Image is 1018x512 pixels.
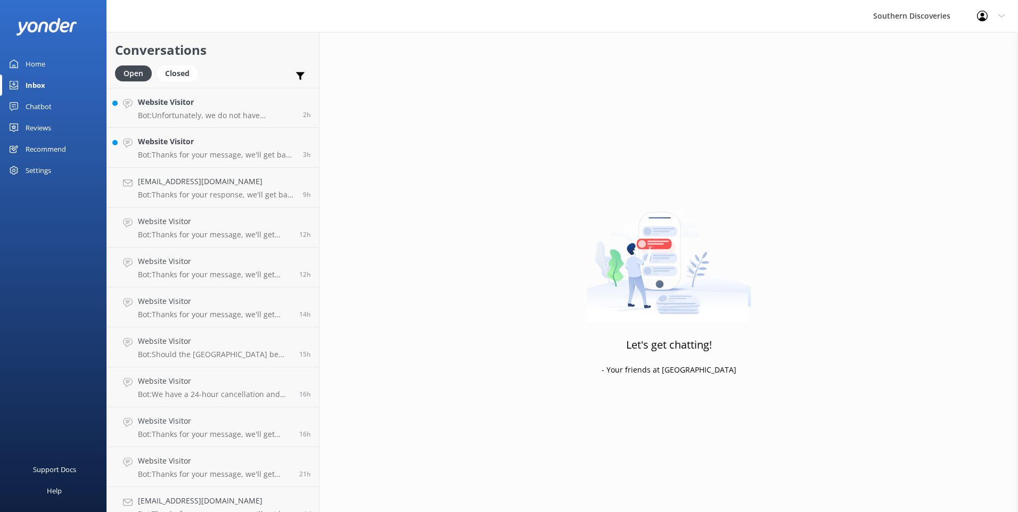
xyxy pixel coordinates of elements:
a: Website VisitorBot:Unfortunately, we do not have WhatsApp available at this stage.2h [107,88,319,128]
h4: Website Visitor [138,375,291,387]
span: Sep 01 2025 04:21am (UTC +12:00) Pacific/Auckland [303,190,311,199]
span: Sep 01 2025 01:10am (UTC +12:00) Pacific/Auckland [299,270,311,279]
div: Home [26,53,45,75]
a: Website VisitorBot:Thanks for your message, we'll get back to you as soon as we can. You're also ... [107,208,319,247]
span: Sep 01 2025 11:26am (UTC +12:00) Pacific/Auckland [303,110,311,119]
p: Bot: Thanks for your message, we'll get back to you as soon as we can. You're also welcome to kee... [138,230,291,240]
img: yonder-white-logo.png [16,18,77,36]
h3: Let's get chatting! [626,336,712,353]
span: Aug 31 2025 04:07pm (UTC +12:00) Pacific/Auckland [299,469,311,478]
p: Bot: Thanks for your message, we'll get back to you as soon as we can. You're also welcome to kee... [138,310,291,319]
h4: Website Visitor [138,295,291,307]
div: Recommend [26,138,66,160]
p: Bot: Thanks for your message, we'll get back to you as soon as we can. You're also welcome to kee... [138,469,291,479]
h4: Website Visitor [138,415,291,427]
h2: Conversations [115,40,311,60]
h4: Website Visitor [138,96,295,108]
p: Bot: Should the [GEOGRAPHIC_DATA] be closed on your day of travel and this has disrupted your cru... [138,350,291,359]
p: Bot: Thanks for your response, we'll get back to you as soon as we can during opening hours. [138,190,295,200]
h4: Website Visitor [138,335,291,347]
div: Help [47,480,62,501]
a: Website VisitorBot:Thanks for your message, we'll get back to you as soon as we can. You're also ... [107,447,319,487]
div: Settings [26,160,51,181]
div: Chatbot [26,96,52,117]
img: artwork of a man stealing a conversation from at giant smartphone [587,189,751,323]
h4: Website Visitor [138,136,295,147]
span: Aug 31 2025 08:51pm (UTC +12:00) Pacific/Auckland [299,430,311,439]
div: Closed [157,65,198,81]
a: Closed [157,67,203,79]
a: Website VisitorBot:Thanks for your message, we'll get back to you as soon as we can. You're also ... [107,407,319,447]
h4: [EMAIL_ADDRESS][DOMAIN_NAME] [138,495,295,507]
div: Support Docs [33,459,76,480]
h4: Website Visitor [138,216,291,227]
p: Bot: Thanks for your message, we'll get back to you as soon as we can. You're also welcome to kee... [138,270,291,279]
p: Bot: Thanks for your message, we'll get back to you as soon as we can. You're also welcome to kee... [138,150,295,160]
a: Open [115,67,157,79]
a: Website VisitorBot:Thanks for your message, we'll get back to you as soon as we can. You're also ... [107,247,319,287]
a: Website VisitorBot:Should the [GEOGRAPHIC_DATA] be closed on your day of travel and this has disr... [107,327,319,367]
p: Bot: Thanks for your message, we'll get back to you as soon as we can. You're also welcome to kee... [138,430,291,439]
h4: Website Visitor [138,255,291,267]
h4: Website Visitor [138,455,291,467]
p: Bot: We have a 24-hour cancellation and amendment policy. If you notify us more than 24 hours bef... [138,390,291,399]
span: Aug 31 2025 09:03pm (UTC +12:00) Pacific/Auckland [299,390,311,399]
div: Open [115,65,152,81]
a: Website VisitorBot:We have a 24-hour cancellation and amendment policy. If you notify us more tha... [107,367,319,407]
a: [EMAIL_ADDRESS][DOMAIN_NAME]Bot:Thanks for your response, we'll get back to you as soon as we can... [107,168,319,208]
span: Aug 31 2025 10:05pm (UTC +12:00) Pacific/Auckland [299,350,311,359]
p: - Your friends at [GEOGRAPHIC_DATA] [602,364,736,376]
a: Website VisitorBot:Thanks for your message, we'll get back to you as soon as we can. You're also ... [107,287,319,327]
span: Sep 01 2025 01:17am (UTC +12:00) Pacific/Auckland [299,230,311,239]
h4: [EMAIL_ADDRESS][DOMAIN_NAME] [138,176,295,187]
span: Sep 01 2025 10:36am (UTC +12:00) Pacific/Auckland [303,150,311,159]
div: Inbox [26,75,45,96]
a: Website VisitorBot:Thanks for your message, we'll get back to you as soon as we can. You're also ... [107,128,319,168]
span: Aug 31 2025 10:56pm (UTC +12:00) Pacific/Auckland [299,310,311,319]
div: Reviews [26,117,51,138]
p: Bot: Unfortunately, we do not have WhatsApp available at this stage. [138,111,295,120]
